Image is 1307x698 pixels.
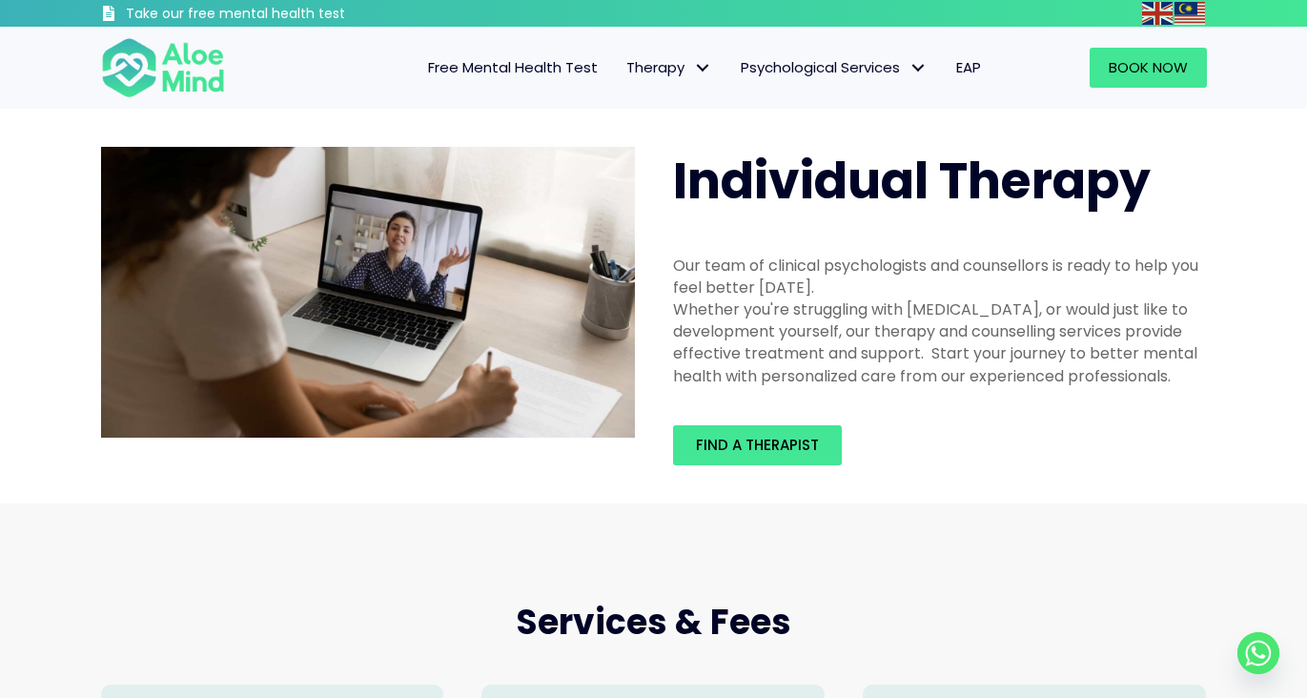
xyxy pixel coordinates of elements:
img: Therapy online individual [101,147,635,439]
a: Malay [1174,2,1207,24]
span: Psychological Services [741,57,928,77]
img: ms [1174,2,1205,25]
a: TherapyTherapy: submenu [612,48,726,88]
nav: Menu [250,48,995,88]
span: Services & Fees [516,598,791,647]
a: Whatsapp [1237,632,1279,674]
span: Psychological Services: submenu [905,54,932,82]
a: EAP [942,48,995,88]
span: Book Now [1109,57,1188,77]
span: Free Mental Health Test [428,57,598,77]
a: Book Now [1090,48,1207,88]
span: Therapy: submenu [689,54,717,82]
div: Our team of clinical psychologists and counsellors is ready to help you feel better [DATE]. [673,255,1207,298]
a: Free Mental Health Test [414,48,612,88]
img: en [1142,2,1173,25]
a: Psychological ServicesPsychological Services: submenu [726,48,942,88]
span: Find a therapist [696,435,819,455]
img: Aloe mind Logo [101,36,225,99]
div: Whether you're struggling with [MEDICAL_DATA], or would just like to development yourself, our th... [673,298,1207,387]
a: Find a therapist [673,425,842,465]
span: Individual Therapy [673,146,1151,216]
span: EAP [956,57,981,77]
h3: Take our free mental health test [126,5,447,24]
a: Take our free mental health test [101,5,447,27]
a: English [1142,2,1174,24]
span: Therapy [626,57,712,77]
